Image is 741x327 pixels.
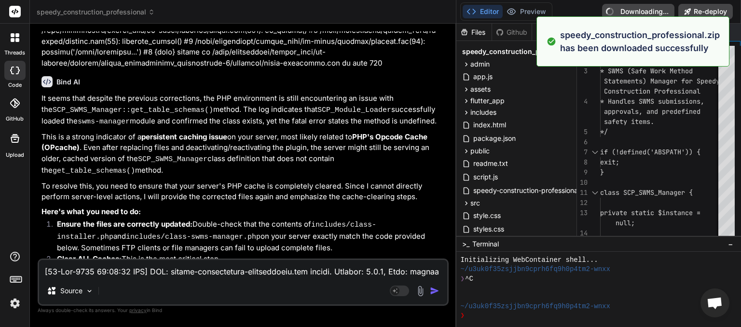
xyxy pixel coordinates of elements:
[560,28,723,54] p: speedy_construction_professional.zip has been downloaded successfully
[503,5,550,18] button: Preview
[8,81,22,89] label: code
[678,4,733,19] button: Re-deploy
[700,288,729,317] a: Open chat
[41,132,447,177] p: This is a strong indicator of a on your server, most likely related to . Even after replacing fil...
[472,239,499,249] span: Terminal
[600,158,619,166] span: exit;
[472,158,509,169] span: readme.txt
[41,181,447,203] p: To resolve this, you need to ensure that your server's PHP cache is completely cleared. Since I c...
[600,208,700,217] span: private static $instance =
[604,77,720,85] span: Statements) Manager for Speedy
[577,147,588,157] div: 7
[78,118,130,126] code: swms-manager
[472,185,595,196] span: speedy-construction-professional.php
[600,67,693,75] span: * SWMS (Safe Work Method
[6,151,24,159] label: Upload
[604,107,700,116] span: approvals, and predefined
[577,177,588,188] div: 10
[602,4,674,19] button: Downloading...
[53,167,135,175] code: get_table_schemas()
[141,132,227,141] strong: persistent caching issue
[604,87,700,95] span: Construction Professional
[577,198,588,208] div: 12
[53,106,213,114] code: SCP_SWMS_Manager::get_table_schemas()
[577,66,588,76] div: 3
[577,137,588,147] div: 6
[460,256,598,265] span: Initializing WebContainer shell...
[129,307,147,313] span: privacy
[460,311,465,320] span: ❯
[600,168,604,177] span: }
[547,28,556,54] img: alert
[470,59,490,69] span: admin
[415,286,426,297] img: attachment
[4,49,25,57] label: threads
[57,219,192,229] strong: Ensure the files are correctly updated:
[465,274,473,284] span: ^C
[57,221,376,241] code: includes/class-installer.php
[600,188,693,197] span: class SCP_SWMS_Manager {
[463,5,503,18] button: Editor
[49,219,447,254] li: Double-check that the contents of and on your server exactly match the code provided below. Somet...
[460,302,610,311] span: ~/u3uk0f35zsjjbn9cprh6fq9h0p4tm2-wnxx
[577,167,588,177] div: 9
[57,254,122,263] strong: Clear ALL Caches:
[472,210,502,221] span: style.css
[456,27,492,37] div: Files
[56,77,80,87] h6: Bind AI
[472,119,507,131] span: index.html
[126,233,261,241] code: includes/class-swms-manager.php
[462,47,577,56] span: speedy_construction_professional
[317,106,391,114] code: SCP_Module_Loader
[7,295,23,312] img: settings
[462,239,469,249] span: >_
[600,97,704,106] span: * Handles SWMS submissions,
[38,306,449,315] p: Always double-check its answers. Your in Bind
[138,155,207,163] code: SCP_SWMS_Manager
[6,115,24,123] label: GitHub
[472,71,494,82] span: app.js
[577,208,588,218] div: 13
[470,146,490,156] span: public
[60,286,82,296] p: Source
[472,133,517,144] span: package.json
[470,84,491,94] span: assets
[492,27,532,37] div: Github
[577,188,588,198] div: 11
[460,265,610,274] span: ~/u3uk0f35zsjjbn9cprh6fq9h0p4tm2-wnxx
[41,93,447,128] p: It seems that despite the previous corrections, the PHP environment is still encountering an issu...
[726,236,735,252] button: −
[616,218,635,227] span: null;
[589,147,601,157] div: Click to collapse the range.
[577,96,588,107] div: 4
[600,148,700,156] span: if (!defined('ABSPATH')) {
[85,287,94,295] img: Pick Models
[728,239,733,249] span: −
[577,127,588,137] div: 5
[577,157,588,167] div: 8
[472,223,505,235] span: styles.css
[589,188,601,198] div: Click to collapse the range.
[470,96,505,106] span: flutter_app
[470,198,480,208] span: src
[41,207,141,216] strong: Here's what you need to do:
[604,117,654,126] span: safety items.
[470,108,496,117] span: includes
[37,7,155,17] span: speedy_construction_professional
[460,274,465,284] span: ❯
[430,286,439,296] img: icon
[472,171,499,183] span: script.js
[577,228,588,238] div: 14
